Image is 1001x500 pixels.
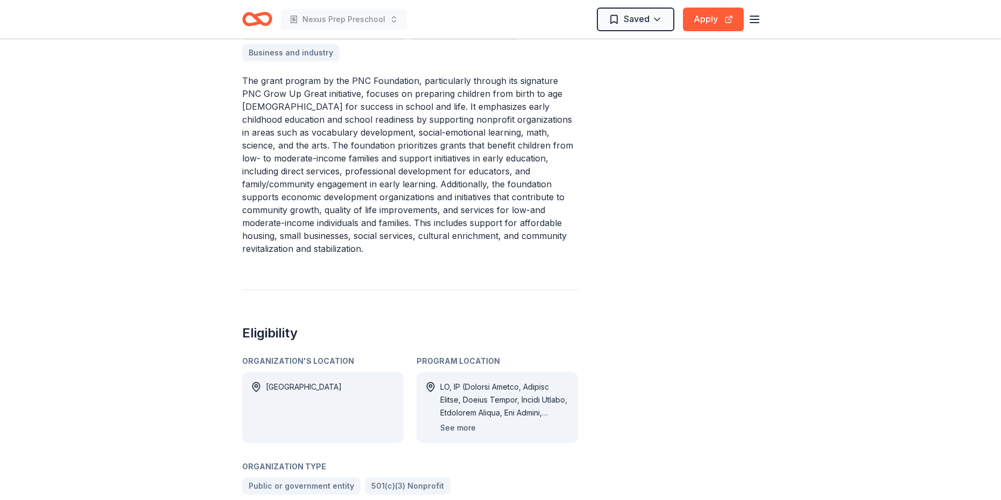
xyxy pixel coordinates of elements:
[242,460,578,473] div: Organization Type
[624,12,650,26] span: Saved
[417,355,578,368] div: Program Location
[597,8,674,31] button: Saved
[281,9,407,30] button: Nexus Prep Preschool
[302,13,385,26] span: Nexus Prep Preschool
[242,477,361,495] a: Public or government entity
[242,325,578,342] h2: Eligibility
[242,6,272,32] a: Home
[266,381,342,434] div: [GEOGRAPHIC_DATA]
[249,480,354,492] span: Public or government entity
[440,381,569,419] div: LO, IP (Dolorsi Ametco, Adipisc Elitse, Doeius Tempor, Incidi Utlabo, Etdolorem Aliqua, Eni Admin...
[365,477,450,495] a: 501(c)(3) Nonprofit
[683,8,744,31] button: Apply
[242,355,404,368] div: Organization's Location
[371,480,444,492] span: 501(c)(3) Nonprofit
[242,74,578,255] p: The grant program by the PNC Foundation, particularly through its signature PNC Grow Up Great ini...
[440,421,476,434] button: See more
